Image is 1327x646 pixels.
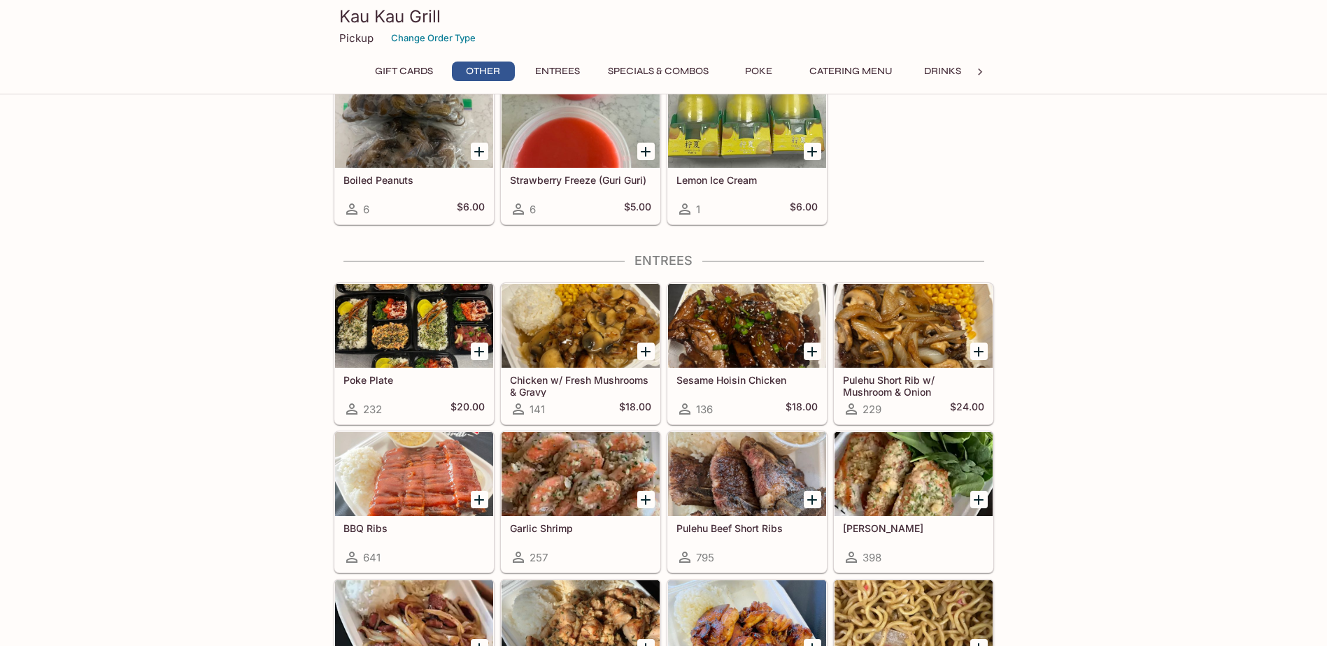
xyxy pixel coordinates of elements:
[510,374,651,397] h5: Chicken w/ Fresh Mushrooms & Gravy
[804,343,821,360] button: Add Sesame Hoisin Chicken
[530,551,548,564] span: 257
[334,253,994,268] h4: Entrees
[363,551,381,564] span: 641
[728,62,790,81] button: Poke
[804,143,821,160] button: Add Lemon Ice Cream
[970,343,988,360] button: Add Pulehu Short Rib w/ Mushroom & Onion
[450,401,485,417] h5: $20.00
[457,201,485,217] h5: $6.00
[335,84,493,168] div: Boiled Peanuts
[696,403,713,416] span: 136
[676,522,818,534] h5: Pulehu Beef Short Ribs
[502,284,660,368] div: Chicken w/ Fresh Mushrooms & Gravy
[835,284,993,368] div: Pulehu Short Rib w/ Mushroom & Onion
[637,491,655,508] button: Add Garlic Shrimp
[624,201,651,217] h5: $5.00
[501,283,660,424] a: Chicken w/ Fresh Mushrooms & Gravy141$18.00
[510,522,651,534] h5: Garlic Shrimp
[843,374,984,397] h5: Pulehu Short Rib w/ Mushroom & Onion
[343,374,485,386] h5: Poke Plate
[530,203,536,216] span: 6
[696,203,700,216] span: 1
[668,432,826,516] div: Pulehu Beef Short Ribs
[696,551,714,564] span: 795
[667,83,827,224] a: Lemon Ice Cream1$6.00
[334,431,494,573] a: BBQ Ribs641
[802,62,900,81] button: Catering Menu
[970,491,988,508] button: Add Garlic Ahi
[863,551,881,564] span: 398
[502,432,660,516] div: Garlic Shrimp
[804,491,821,508] button: Add Pulehu Beef Short Ribs
[471,491,488,508] button: Add BBQ Ribs
[619,401,651,417] h5: $18.00
[637,143,655,160] button: Add Strawberry Freeze (Guri Guri)
[501,431,660,573] a: Garlic Shrimp257
[343,174,485,186] h5: Boiled Peanuts
[790,201,818,217] h5: $6.00
[667,283,827,424] a: Sesame Hoisin Chicken136$18.00
[786,401,818,417] h5: $18.00
[637,343,655,360] button: Add Chicken w/ Fresh Mushrooms & Gravy
[471,143,488,160] button: Add Boiled Peanuts
[367,62,441,81] button: Gift Cards
[343,522,485,534] h5: BBQ Ribs
[471,343,488,360] button: Add Poke Plate
[843,522,984,534] h5: [PERSON_NAME]
[339,6,988,27] h3: Kau Kau Grill
[526,62,589,81] button: Entrees
[363,203,369,216] span: 6
[600,62,716,81] button: Specials & Combos
[676,174,818,186] h5: Lemon Ice Cream
[911,62,974,81] button: Drinks
[834,431,993,573] a: [PERSON_NAME]398
[668,284,826,368] div: Sesame Hoisin Chicken
[667,431,827,573] a: Pulehu Beef Short Ribs795
[863,403,881,416] span: 229
[335,432,493,516] div: BBQ Ribs
[385,27,482,49] button: Change Order Type
[834,283,993,424] a: Pulehu Short Rib w/ Mushroom & Onion229$24.00
[363,403,382,416] span: 232
[335,284,493,368] div: Poke Plate
[950,401,984,417] h5: $24.00
[510,174,651,186] h5: Strawberry Freeze (Guri Guri)
[668,84,826,168] div: Lemon Ice Cream
[530,403,545,416] span: 141
[501,83,660,224] a: Strawberry Freeze (Guri Guri)6$5.00
[334,83,494,224] a: Boiled Peanuts6$6.00
[334,283,494,424] a: Poke Plate232$20.00
[676,374,818,386] h5: Sesame Hoisin Chicken
[339,31,374,45] p: Pickup
[502,84,660,168] div: Strawberry Freeze (Guri Guri)
[452,62,515,81] button: Other
[835,432,993,516] div: Garlic Ahi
